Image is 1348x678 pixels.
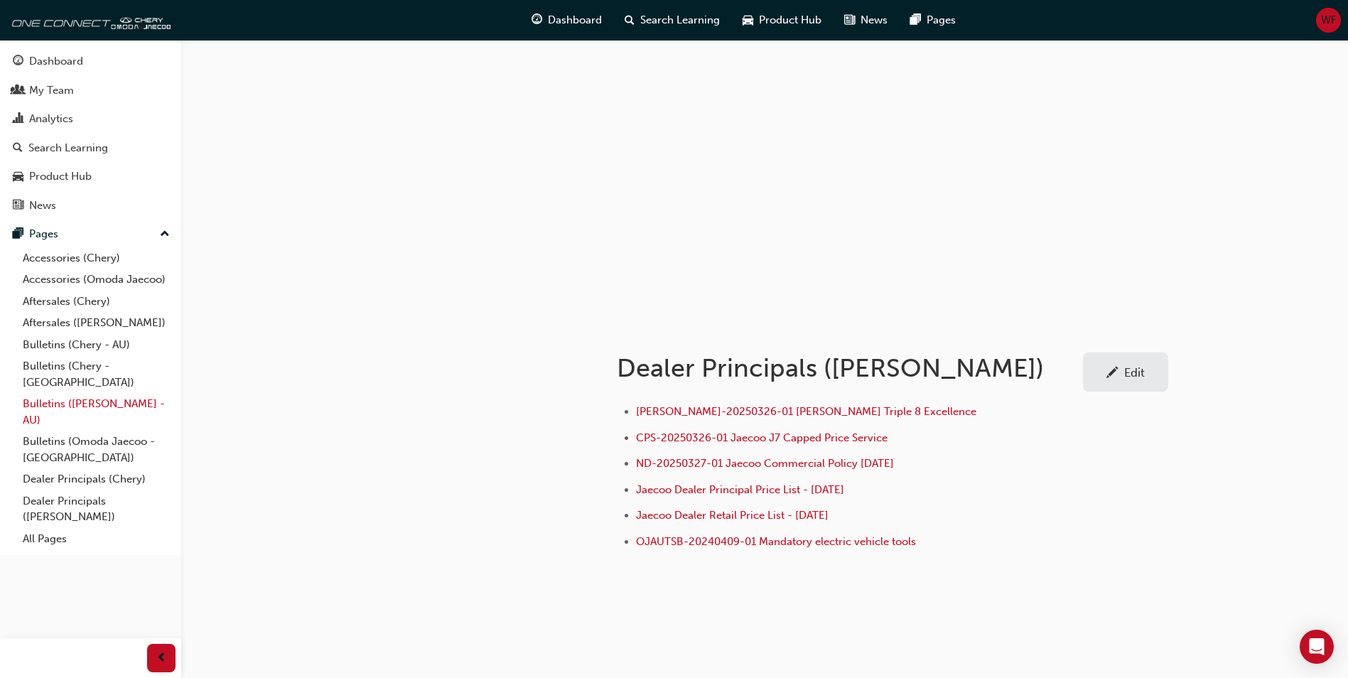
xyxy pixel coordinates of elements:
[13,171,23,183] span: car-icon
[6,77,176,104] a: My Team
[1106,367,1118,381] span: pencil-icon
[1124,365,1145,380] div: Edit
[28,140,108,156] div: Search Learning
[13,228,23,241] span: pages-icon
[17,468,176,490] a: Dealer Principals (Chery)
[13,55,23,68] span: guage-icon
[13,85,23,97] span: people-icon
[636,483,844,496] a: Jaecoo Dealer Principal Price List - [DATE]
[29,168,92,185] div: Product Hub
[29,226,58,242] div: Pages
[1316,8,1341,33] button: WF
[833,6,899,35] a: news-iconNews
[13,142,23,155] span: search-icon
[636,535,916,548] a: OJAUTSB-20240409-01 Mandatory electric vehicle tools
[6,221,176,247] button: Pages
[17,334,176,356] a: Bulletins (Chery - AU)
[29,198,56,214] div: News
[29,53,83,70] div: Dashboard
[17,247,176,269] a: Accessories (Chery)
[6,193,176,219] a: News
[6,163,176,190] a: Product Hub
[625,11,635,29] span: search-icon
[17,291,176,313] a: Aftersales (Chery)
[899,6,967,35] a: pages-iconPages
[17,490,176,528] a: Dealer Principals ([PERSON_NAME])
[640,12,720,28] span: Search Learning
[13,200,23,212] span: news-icon
[17,269,176,291] a: Accessories (Omoda Jaecoo)
[29,111,73,127] div: Analytics
[636,431,888,444] a: CPS-20250326-01 Jaecoo J7 Capped Price Service
[613,6,731,35] a: search-iconSearch Learning
[17,312,176,334] a: Aftersales ([PERSON_NAME])
[927,12,956,28] span: Pages
[7,6,171,34] img: oneconnect
[6,48,176,75] a: Dashboard
[29,82,74,99] div: My Team
[17,355,176,393] a: Bulletins (Chery - [GEOGRAPHIC_DATA])
[861,12,888,28] span: News
[548,12,602,28] span: Dashboard
[17,431,176,468] a: Bulletins (Omoda Jaecoo - [GEOGRAPHIC_DATA])
[636,509,829,522] a: Jaecoo Dealer Retail Price List - [DATE]
[520,6,613,35] a: guage-iconDashboard
[17,528,176,550] a: All Pages
[6,135,176,161] a: Search Learning
[910,11,921,29] span: pages-icon
[17,393,176,431] a: Bulletins ([PERSON_NAME] - AU)
[636,457,894,470] a: ND-20250327-01 Jaecoo Commercial Policy [DATE]
[731,6,833,35] a: car-iconProduct Hub
[6,45,176,221] button: DashboardMy TeamAnalyticsSearch LearningProduct HubNews
[156,650,167,667] span: prev-icon
[617,353,1083,384] h1: Dealer Principals ([PERSON_NAME])
[1300,630,1334,664] div: Open Intercom Messenger
[759,12,821,28] span: Product Hub
[636,405,976,418] a: [PERSON_NAME]-20250326-01 [PERSON_NAME] Triple 8 Excellence
[1321,12,1337,28] span: WF
[532,11,542,29] span: guage-icon
[160,225,170,244] span: up-icon
[743,11,753,29] span: car-icon
[1083,353,1168,392] a: Edit
[844,11,855,29] span: news-icon
[13,113,23,126] span: chart-icon
[6,106,176,132] a: Analytics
